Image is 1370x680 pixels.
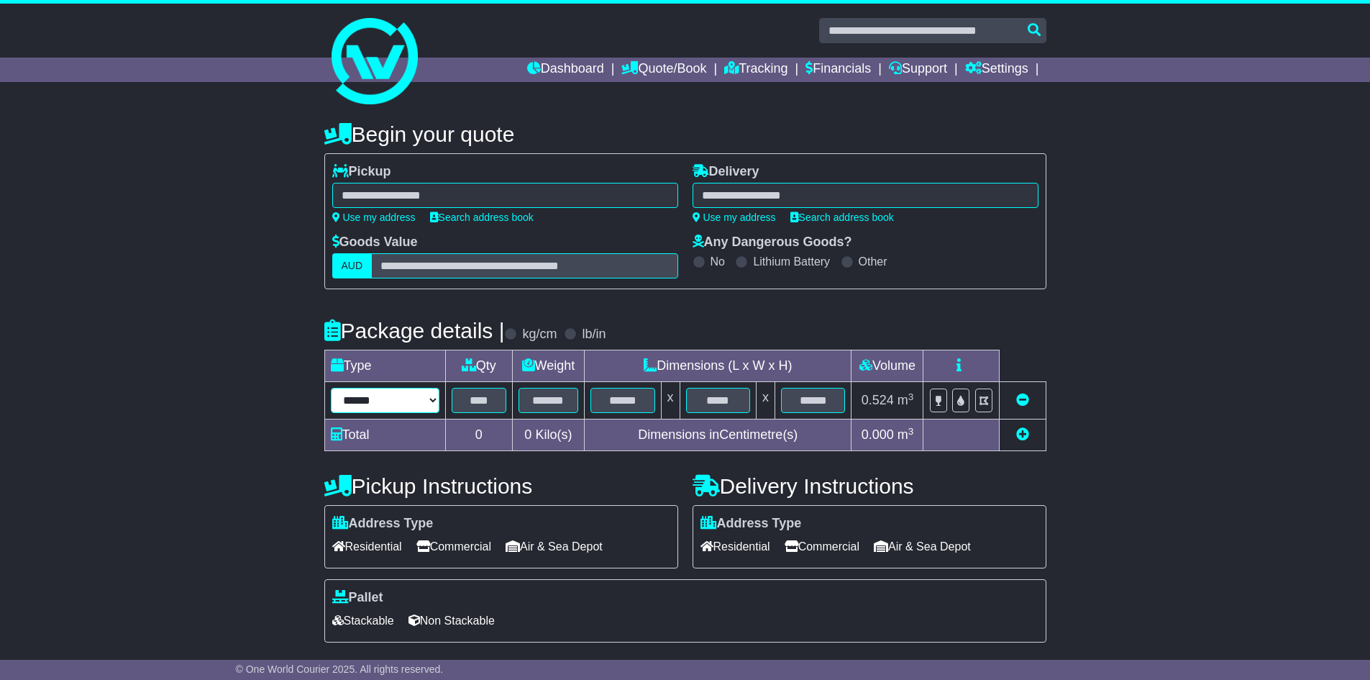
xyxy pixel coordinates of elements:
a: Remove this item [1016,393,1029,407]
label: Pallet [332,590,383,606]
td: Kilo(s) [512,420,585,451]
span: Commercial [785,535,859,558]
td: x [661,382,680,420]
td: 0 [445,420,512,451]
td: Dimensions (L x W x H) [585,350,851,382]
label: kg/cm [522,327,557,343]
label: lb/in [582,327,606,343]
a: Search address book [790,212,894,223]
a: Tracking [724,58,787,82]
span: m [898,393,914,407]
td: Total [324,420,445,451]
span: Residential [332,535,402,558]
td: Type [324,350,445,382]
a: Use my address [332,212,416,223]
a: Financials [805,58,871,82]
label: AUD [332,253,373,278]
h4: Package details | [324,319,505,343]
sup: 3 [908,426,914,437]
label: Delivery [693,164,759,180]
span: Air & Sea Depot [506,535,603,558]
a: Settings [965,58,1028,82]
span: Commercial [416,535,491,558]
a: Quote/Book [621,58,706,82]
span: 0.524 [862,393,894,407]
a: Add new item [1016,427,1029,442]
label: Lithium Battery [753,255,830,268]
a: Use my address [693,212,776,223]
h4: Delivery Instructions [693,474,1046,498]
td: Volume [851,350,923,382]
span: Air & Sea Depot [874,535,971,558]
a: Search address book [430,212,534,223]
span: Residential [700,535,770,558]
span: 0.000 [862,427,894,442]
label: Address Type [700,516,802,532]
span: Stackable [332,609,394,632]
a: Dashboard [527,58,604,82]
sup: 3 [908,391,914,402]
span: Non Stackable [408,609,495,632]
label: Goods Value [332,235,418,250]
label: Any Dangerous Goods? [693,235,852,250]
td: Dimensions in Centimetre(s) [585,420,851,451]
span: m [898,427,914,442]
td: Weight [512,350,585,382]
h4: Begin your quote [324,122,1046,146]
td: Qty [445,350,512,382]
a: Support [889,58,947,82]
label: Address Type [332,516,434,532]
label: Pickup [332,164,391,180]
span: © One World Courier 2025. All rights reserved. [236,663,444,675]
label: No [711,255,725,268]
label: Other [859,255,887,268]
td: x [757,382,775,420]
span: 0 [524,427,531,442]
h4: Pickup Instructions [324,474,678,498]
